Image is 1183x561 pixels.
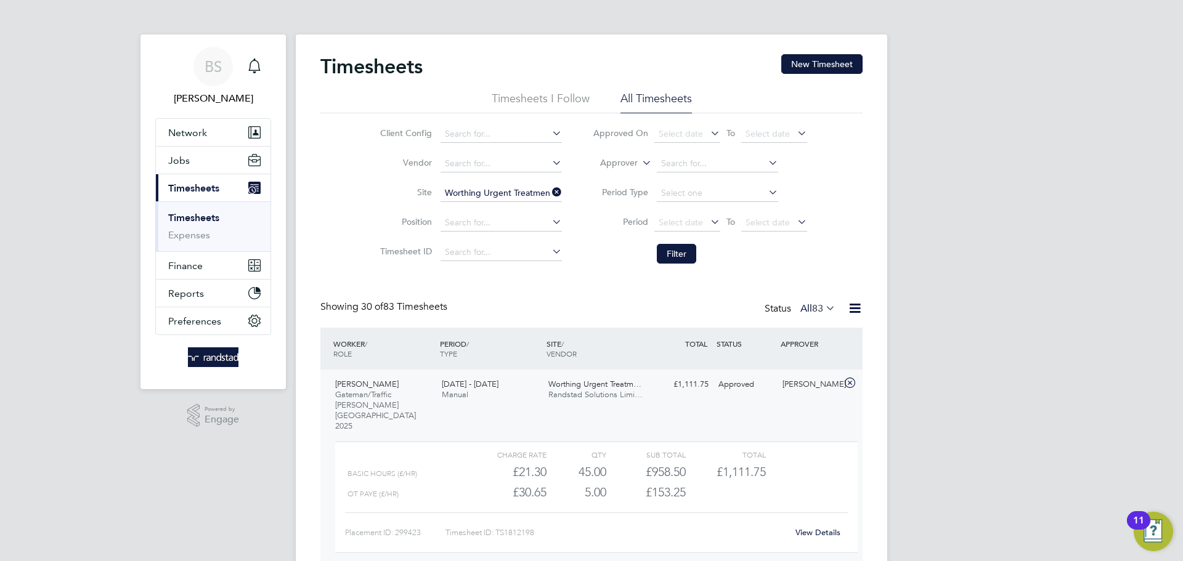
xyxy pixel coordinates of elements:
[723,125,739,141] span: To
[659,217,703,228] span: Select date
[330,333,437,365] div: WORKER
[800,302,835,315] label: All
[155,91,271,106] span: Bradley Soan
[778,333,842,355] div: APPROVER
[543,333,650,365] div: SITE
[657,244,696,264] button: Filter
[547,349,577,358] span: VENDOR
[548,379,641,389] span: Worthing Urgent Treatm…
[168,229,210,241] a: Expenses
[441,155,562,172] input: Search for...
[467,482,547,502] div: £30.65
[333,349,352,358] span: ROLE
[140,34,286,389] nav: Main navigation
[657,155,778,172] input: Search for...
[717,464,766,479] span: £1,111.75
[649,374,713,395] div: £1,111.75
[188,347,239,367] img: randstad-logo-retina.png
[168,315,221,327] span: Preferences
[713,333,778,355] div: STATUS
[561,339,564,349] span: /
[168,288,204,299] span: Reports
[593,187,648,198] label: Period Type
[205,414,239,425] span: Engage
[376,246,432,257] label: Timesheet ID
[1134,512,1173,551] button: Open Resource Center, 11 new notifications
[348,469,417,478] span: Basic Hours (£/HR)
[659,128,703,139] span: Select date
[376,157,432,168] label: Vendor
[492,91,590,113] li: Timesheets I Follow
[437,333,543,365] div: PERIOD
[685,339,707,349] span: TOTAL
[620,91,692,113] li: All Timesheets
[320,54,423,79] h2: Timesheets
[155,47,271,106] a: BS[PERSON_NAME]
[582,157,638,169] label: Approver
[593,216,648,227] label: Period
[156,201,270,251] div: Timesheets
[345,523,445,543] div: Placement ID: 299423
[168,182,219,194] span: Timesheets
[335,389,416,431] span: Gateman/Traffic [PERSON_NAME] [GEOGRAPHIC_DATA] 2025
[156,119,270,146] button: Network
[606,462,686,482] div: £958.50
[376,187,432,198] label: Site
[441,185,562,202] input: Search for...
[442,379,498,389] span: [DATE] - [DATE]
[187,404,240,427] a: Powered byEngage
[335,379,399,389] span: [PERSON_NAME]
[467,462,547,482] div: £21.30
[361,301,383,313] span: 30 of
[376,216,432,227] label: Position
[812,302,823,315] span: 83
[765,301,838,318] div: Status
[657,185,778,202] input: Select one
[205,59,222,75] span: BS
[781,54,863,74] button: New Timesheet
[155,347,271,367] a: Go to home page
[205,404,239,414] span: Powered by
[466,339,469,349] span: /
[320,301,450,313] div: Showing
[156,174,270,201] button: Timesheets
[746,217,790,228] span: Select date
[361,301,447,313] span: 83 Timesheets
[156,252,270,279] button: Finance
[168,127,207,139] span: Network
[713,374,778,395] div: Approved
[593,127,648,139] label: Approved On
[440,349,457,358] span: TYPE
[547,462,606,482] div: 45.00
[168,212,219,224] a: Timesheets
[348,490,399,498] span: OT PAYE (£/HR)
[441,244,562,261] input: Search for...
[156,307,270,334] button: Preferences
[365,339,367,349] span: /
[547,447,606,462] div: QTY
[746,128,790,139] span: Select date
[778,374,842,395] div: [PERSON_NAME]
[795,527,840,538] a: View Details
[441,126,562,143] input: Search for...
[445,523,787,543] div: Timesheet ID: TS1812198
[441,214,562,232] input: Search for...
[686,447,765,462] div: Total
[548,389,643,400] span: Randstad Solutions Limi…
[467,447,547,462] div: Charge rate
[376,127,432,139] label: Client Config
[1133,520,1144,536] div: 11
[168,260,203,272] span: Finance
[606,482,686,502] div: £153.25
[442,389,468,400] span: Manual
[606,447,686,462] div: Sub Total
[168,155,190,166] span: Jobs
[547,482,606,502] div: 5.00
[723,214,739,230] span: To
[156,280,270,307] button: Reports
[156,147,270,174] button: Jobs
